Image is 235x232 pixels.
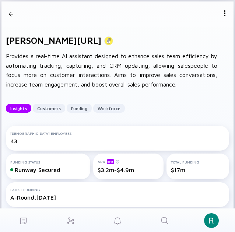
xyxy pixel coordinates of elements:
[98,159,159,164] div: ARR
[47,208,94,232] a: Investor Map
[204,213,219,228] img: Raz Profile Picture
[222,10,228,16] img: Menu
[171,160,225,164] div: Total Funding
[10,166,86,173] div: Runway Secured
[10,187,225,192] div: Latest Funding
[6,104,31,113] button: Insights
[6,35,101,46] h1: [PERSON_NAME][URL]
[6,103,31,114] div: Insights
[10,194,225,201] div: A-Round, [DATE]
[93,104,125,113] button: Workforce
[33,104,65,113] button: Customers
[10,131,225,136] div: [DEMOGRAPHIC_DATA] Employees
[10,160,86,164] div: Funding Status
[6,52,217,89] div: Provides a real-time AI assistant designed to enhance sales team efficiency by automating trackin...
[67,103,92,114] div: Funding
[10,138,225,144] div: 43
[141,208,188,232] a: Search
[93,103,125,114] div: Workforce
[107,159,114,164] div: beta
[94,208,141,232] a: Reminders
[98,166,159,173] div: $3.2m-$4.9m
[188,208,235,232] a: Sign in
[33,103,65,114] div: Customers
[67,104,92,113] button: Funding
[171,166,225,173] div: $17m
